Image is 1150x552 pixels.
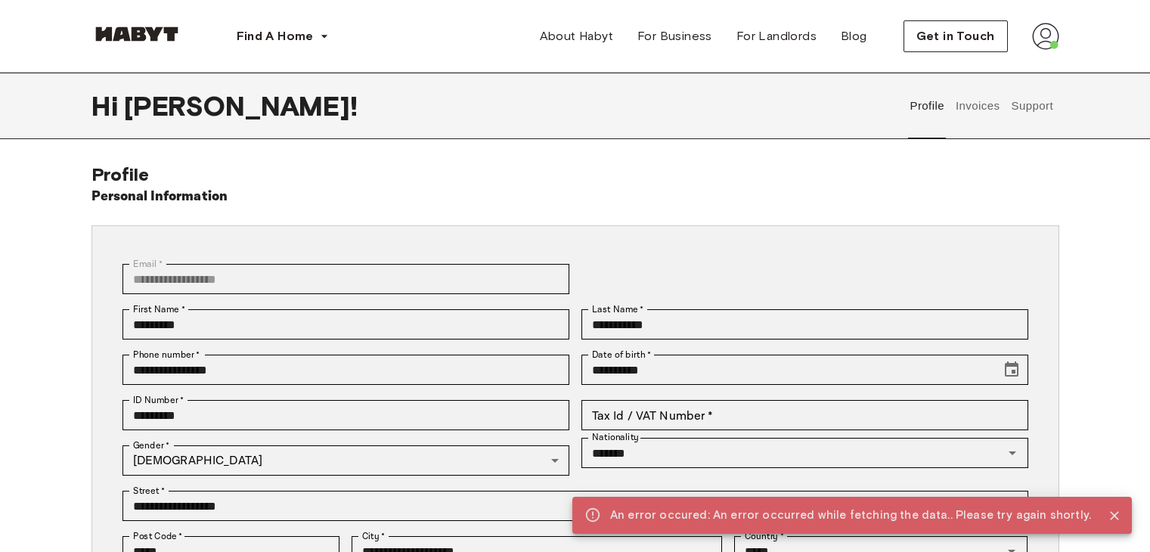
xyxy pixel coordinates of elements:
[1002,442,1023,464] button: Open
[637,27,712,45] span: For Business
[592,348,651,361] label: Date of birth
[122,445,569,476] div: [DEMOGRAPHIC_DATA]
[91,26,182,42] img: Habyt
[133,257,163,271] label: Email
[225,21,341,51] button: Find A Home
[122,264,569,294] div: You can't change your email address at the moment. Please reach out to customer support in case y...
[133,484,165,498] label: Street
[592,302,644,316] label: Last Name
[133,348,200,361] label: Phone number
[724,21,829,51] a: For Landlords
[745,529,784,543] label: Country
[133,439,169,452] label: Gender
[362,529,386,543] label: City
[1009,73,1055,139] button: Support
[610,501,1091,529] div: An error occured: An error occurred while fetching the data.. Please try again shortly.
[904,20,1008,52] button: Get in Touch
[540,27,613,45] span: About Habyt
[1032,23,1059,50] img: avatar
[91,90,124,122] span: Hi
[625,21,724,51] a: For Business
[829,21,879,51] a: Blog
[592,431,639,444] label: Nationality
[237,27,314,45] span: Find A Home
[91,163,150,185] span: Profile
[133,302,185,316] label: First Name
[904,73,1059,139] div: user profile tabs
[528,21,625,51] a: About Habyt
[133,529,183,543] label: Post Code
[133,393,184,407] label: ID Number
[91,186,228,207] h6: Personal Information
[1103,504,1126,527] button: Close
[736,27,817,45] span: For Landlords
[908,73,947,139] button: Profile
[124,90,358,122] span: [PERSON_NAME] !
[953,73,1001,139] button: Invoices
[997,355,1027,385] button: Choose date, selected date is Oct 17, 2001
[916,27,995,45] span: Get in Touch
[841,27,867,45] span: Blog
